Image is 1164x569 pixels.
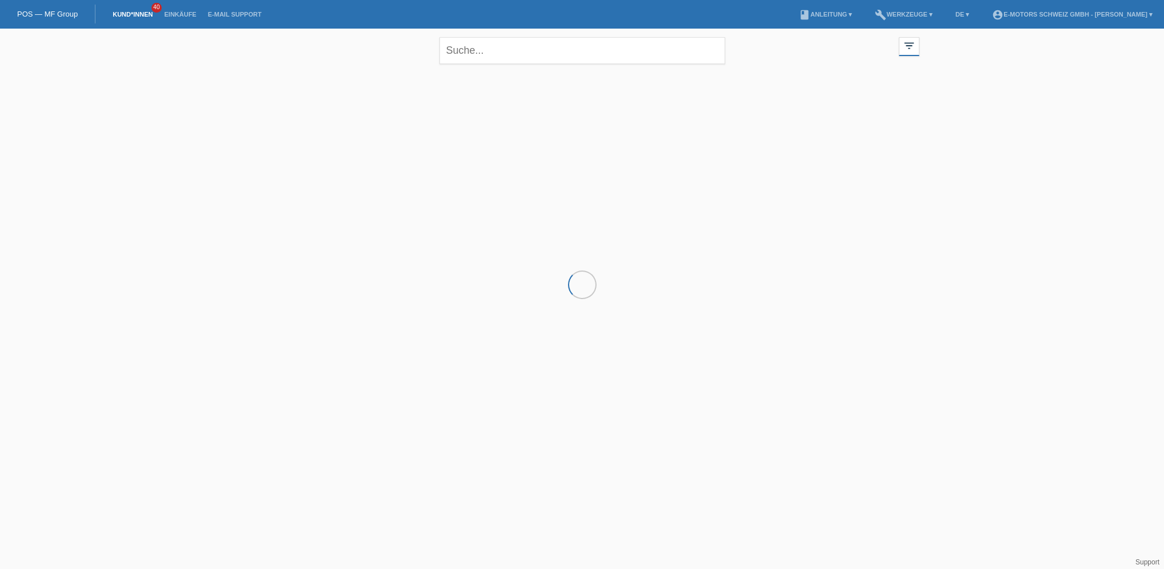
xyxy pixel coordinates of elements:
[107,11,158,18] a: Kund*innen
[875,9,886,21] i: build
[158,11,202,18] a: Einkäufe
[202,11,267,18] a: E-Mail Support
[793,11,858,18] a: bookAnleitung ▾
[992,9,1003,21] i: account_circle
[950,11,975,18] a: DE ▾
[799,9,810,21] i: book
[439,37,725,64] input: Suche...
[17,10,78,18] a: POS — MF Group
[986,11,1158,18] a: account_circleE-Motors Schweiz GmbH - [PERSON_NAME] ▾
[903,39,915,52] i: filter_list
[151,3,162,13] span: 40
[1135,558,1159,566] a: Support
[869,11,938,18] a: buildWerkzeuge ▾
